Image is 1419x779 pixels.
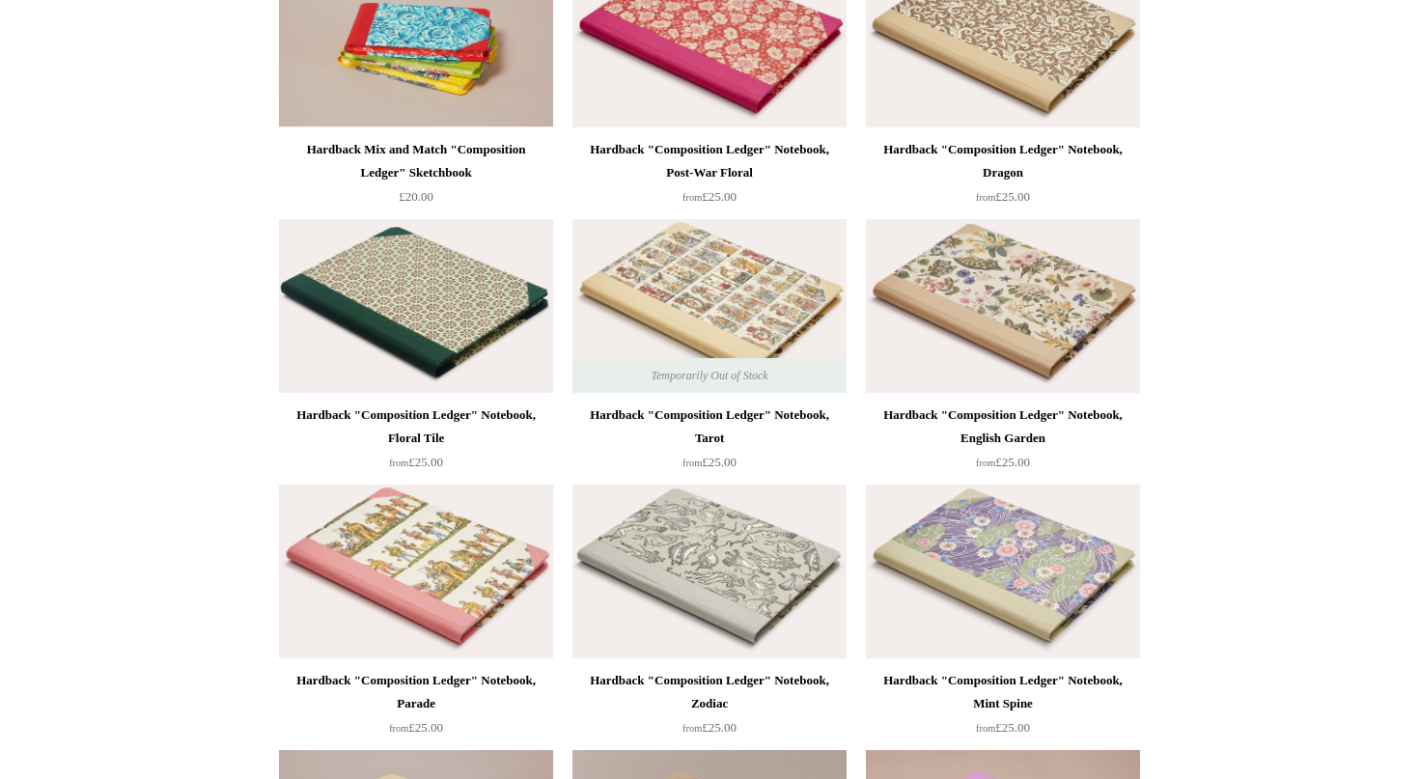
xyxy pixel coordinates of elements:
[577,138,842,184] div: Hardback "Composition Ledger" Notebook, Post-War Floral
[976,189,1030,204] span: £25.00
[279,403,553,483] a: Hardback "Composition Ledger" Notebook, Floral Tile from£25.00
[682,455,737,469] span: £25.00
[631,358,787,393] span: Temporarily Out of Stock
[572,138,847,217] a: Hardback "Composition Ledger" Notebook, Post-War Floral from£25.00
[577,403,842,450] div: Hardback "Composition Ledger" Notebook, Tarot
[682,720,737,735] span: £25.00
[389,720,443,735] span: £25.00
[572,219,847,393] img: Hardback "Composition Ledger" Notebook, Tarot
[871,669,1135,715] div: Hardback "Composition Ledger" Notebook, Mint Spine
[279,219,553,393] img: Hardback "Composition Ledger" Notebook, Floral Tile
[572,485,847,658] img: Hardback "Composition Ledger" Notebook, Zodiac
[284,403,548,450] div: Hardback "Composition Ledger" Notebook, Floral Tile
[866,219,1140,393] img: Hardback "Composition Ledger" Notebook, English Garden
[279,485,553,658] img: Hardback "Composition Ledger" Notebook, Parade
[976,723,995,734] span: from
[866,485,1140,658] a: Hardback "Composition Ledger" Notebook, Mint Spine Hardback "Composition Ledger" Notebook, Mint S...
[976,720,1030,735] span: £25.00
[284,138,548,184] div: Hardback Mix and Match "Composition Ledger" Sketchbook
[399,189,433,204] span: £20.00
[279,138,553,217] a: Hardback Mix and Match "Composition Ledger" Sketchbook £20.00
[279,669,553,748] a: Hardback "Composition Ledger" Notebook, Parade from£25.00
[572,219,847,393] a: Hardback "Composition Ledger" Notebook, Tarot Hardback "Composition Ledger" Notebook, Tarot Tempo...
[682,192,702,203] span: from
[866,485,1140,658] img: Hardback "Composition Ledger" Notebook, Mint Spine
[866,403,1140,483] a: Hardback "Composition Ledger" Notebook, English Garden from£25.00
[682,189,737,204] span: £25.00
[866,138,1140,217] a: Hardback "Composition Ledger" Notebook, Dragon from£25.00
[572,669,847,748] a: Hardback "Composition Ledger" Notebook, Zodiac from£25.00
[866,219,1140,393] a: Hardback "Composition Ledger" Notebook, English Garden Hardback "Composition Ledger" Notebook, En...
[871,403,1135,450] div: Hardback "Composition Ledger" Notebook, English Garden
[682,458,702,468] span: from
[572,403,847,483] a: Hardback "Composition Ledger" Notebook, Tarot from£25.00
[577,669,842,715] div: Hardback "Composition Ledger" Notebook, Zodiac
[682,723,702,734] span: from
[976,192,995,203] span: from
[389,455,443,469] span: £25.00
[871,138,1135,184] div: Hardback "Composition Ledger" Notebook, Dragon
[279,219,553,393] a: Hardback "Composition Ledger" Notebook, Floral Tile Hardback "Composition Ledger" Notebook, Flora...
[866,669,1140,748] a: Hardback "Composition Ledger" Notebook, Mint Spine from£25.00
[572,485,847,658] a: Hardback "Composition Ledger" Notebook, Zodiac Hardback "Composition Ledger" Notebook, Zodiac
[279,485,553,658] a: Hardback "Composition Ledger" Notebook, Parade Hardback "Composition Ledger" Notebook, Parade
[976,455,1030,469] span: £25.00
[389,458,408,468] span: from
[284,669,548,715] div: Hardback "Composition Ledger" Notebook, Parade
[976,458,995,468] span: from
[389,723,408,734] span: from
